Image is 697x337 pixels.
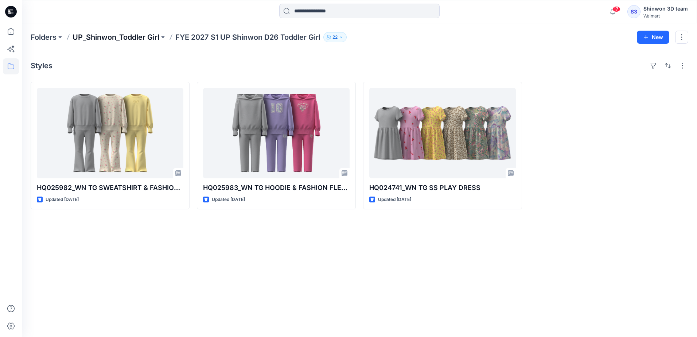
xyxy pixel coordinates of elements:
[175,32,320,42] p: FYE 2027 S1 UP Shinwon D26 Toddler Girl
[31,61,52,70] h4: Styles
[612,6,620,12] span: 17
[31,32,57,42] a: Folders
[203,88,350,178] a: HQ025983_WN TG HOODIE & FASHION FLEECE JOGGER SET
[37,88,183,178] a: HQ025982_WN TG SWEATSHIRT & FASHION FLEECE FLARE SET
[323,32,347,42] button: 22
[378,196,411,204] p: Updated [DATE]
[46,196,79,204] p: Updated [DATE]
[212,196,245,204] p: Updated [DATE]
[643,13,688,19] div: Walmart
[369,88,516,178] a: HQ024741_WN TG SS PLAY DRESS
[369,183,516,193] p: HQ024741_WN TG SS PLAY DRESS
[203,183,350,193] p: HQ025983_WN TG HOODIE & FASHION FLEECE JOGGER SET
[37,183,183,193] p: HQ025982_WN TG SWEATSHIRT & FASHION FLEECE FLARE SET
[627,5,640,18] div: S3
[637,31,669,44] button: New
[643,4,688,13] div: Shinwon 3D team
[73,32,159,42] a: UP_Shinwon_Toddler Girl
[332,33,338,41] p: 22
